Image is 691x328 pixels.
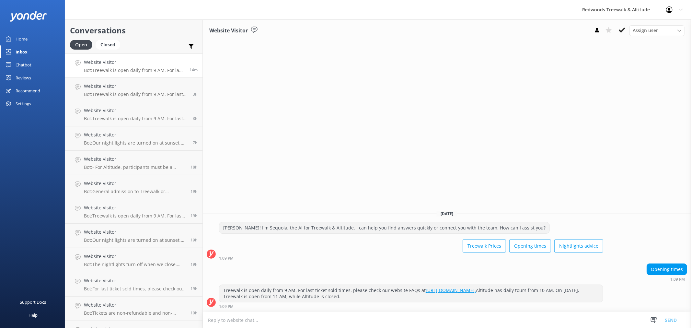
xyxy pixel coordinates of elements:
span: Sep 07 2025 01:09pm (UTC +12:00) Pacific/Auckland [190,67,198,73]
h4: Website Visitor [84,180,186,187]
span: Assign user [633,27,658,34]
a: Website VisitorBot:Tickets are non-refundable and non-transferable.19h [65,297,202,321]
div: Sep 07 2025 01:09pm (UTC +12:00) Pacific/Auckland [647,277,687,281]
p: Bot: Tickets are non-refundable and non-transferable. [84,310,186,316]
a: [URL][DOMAIN_NAME]. [426,287,476,293]
div: Closed [96,40,120,50]
h2: Conversations [70,24,198,37]
a: Website VisitorBot:Our night lights are turned on at sunset, and the night walk starts 20 minutes... [65,126,202,151]
div: Sep 07 2025 01:09pm (UTC +12:00) Pacific/Auckland [219,304,603,309]
button: Nightlights advice [554,240,603,252]
h4: Website Visitor [84,83,188,90]
p: Bot: Treewalk is open daily from 9 AM. For last ticket sold times, please check our website FAQs ... [84,213,186,219]
div: Inbox [16,45,28,58]
h4: Website Visitor [84,301,186,309]
h4: Website Visitor [84,107,188,114]
span: Sep 07 2025 09:38am (UTC +12:00) Pacific/Auckland [193,91,198,97]
span: Sep 07 2025 06:14am (UTC +12:00) Pacific/Auckland [193,140,198,146]
h4: Website Visitor [84,131,188,138]
a: Website VisitorBot:Treewalk is open daily from 9 AM. For last ticket sold times, please check our... [65,102,202,126]
h4: Website Visitor [84,204,186,211]
div: [PERSON_NAME]! I'm Sequoia, the AI for Treewalk & Altitude. I can help you find answers quickly o... [219,222,549,233]
span: Sep 06 2025 05:48pm (UTC +12:00) Pacific/Auckland [190,262,198,267]
strong: 1:09 PM [219,256,234,260]
a: Website VisitorBot:Our night lights are turned on at sunset, and the night walk starts 20 minutes... [65,224,202,248]
a: Open [70,41,96,48]
a: Website VisitorBot:For last ticket sold times, please check our website FAQs [URL][DOMAIN_NAME].19h [65,272,202,297]
a: Website VisitorBot:General admission to Treewalk or Nightlights is not free. Prices are $42 for a... [65,175,202,199]
p: Bot: Treewalk is open daily from 9 AM. For last ticket sold times, please check our website FAQs ... [84,67,185,73]
a: Website VisitorBot:The nightlights turn off when we close. You can find our closing hours at [DOM... [65,248,202,272]
a: Closed [96,41,123,48]
div: Sep 07 2025 01:09pm (UTC +12:00) Pacific/Auckland [219,256,603,260]
p: Bot: The nightlights turn off when we close. You can find our closing hours at [DOMAIN_NAME][URL]. [84,262,186,267]
a: Website VisitorBot:Treewalk is open daily from 9 AM. For last ticket sold times, please check our... [65,53,202,78]
strong: 1:09 PM [670,277,685,281]
span: Sep 06 2025 06:45pm (UTC +12:00) Pacific/Auckland [190,164,198,170]
div: Home [16,32,28,45]
span: Sep 06 2025 05:43pm (UTC +12:00) Pacific/Auckland [190,310,198,316]
div: Settings [16,97,31,110]
a: Website VisitorBot:Treewalk is open daily from 9 AM. For last ticket sold times, please check our... [65,78,202,102]
button: Opening times [509,240,551,252]
a: Website VisitorBot:- For Altitude, participants must be a minimum of 30 kg and a maximum of 120 k... [65,151,202,175]
h4: Website Visitor [84,277,186,284]
span: Sep 06 2025 05:45pm (UTC +12:00) Pacific/Auckland [190,286,198,291]
h4: Website Visitor [84,59,185,66]
span: Sep 06 2025 05:57pm (UTC +12:00) Pacific/Auckland [190,237,198,243]
h4: Website Visitor [84,253,186,260]
div: Opening times [647,264,687,275]
p: Bot: General admission to Treewalk or Nightlights is not free. Prices are $42 for adults (16 yrs+... [84,189,186,194]
span: Sep 06 2025 06:14pm (UTC +12:00) Pacific/Auckland [190,189,198,194]
p: Bot: - For Altitude, participants must be a minimum of 30 kg and a maximum of 120 kg. These are s... [84,164,186,170]
strong: 1:09 PM [219,305,234,309]
h4: Website Visitor [84,228,186,236]
p: Bot: For last ticket sold times, please check our website FAQs [URL][DOMAIN_NAME]. [84,286,186,292]
button: Treewalk Prices [463,240,506,252]
div: Reviews [16,71,31,84]
img: yonder-white-logo.png [10,11,47,22]
span: Sep 07 2025 09:29am (UTC +12:00) Pacific/Auckland [193,116,198,121]
a: Website VisitorBot:Treewalk is open daily from 9 AM. For last ticket sold times, please check our... [65,199,202,224]
div: Treewalk is open daily from 9 AM. For last ticket sold times, please check our website FAQs at Al... [219,285,603,302]
span: [DATE] [437,211,457,217]
div: Assign User [629,25,685,36]
div: Support Docs [20,296,46,309]
span: Sep 06 2025 06:13pm (UTC +12:00) Pacific/Auckland [190,213,198,218]
p: Bot: Our night lights are turned on at sunset, and the night walk starts 20 minutes thereafter. W... [84,237,186,243]
p: Bot: Treewalk is open daily from 9 AM. For last ticket sold times, please check our website FAQs ... [84,116,188,122]
p: Bot: Our night lights are turned on at sunset, and the night walk starts 20 minutes thereafter. W... [84,140,188,146]
div: Chatbot [16,58,31,71]
div: Help [29,309,38,322]
div: Recommend [16,84,40,97]
h4: Website Visitor [84,156,186,163]
div: Open [70,40,92,50]
p: Bot: Treewalk is open daily from 9 AM. For last ticket sold times, please check our website FAQs ... [84,91,188,97]
h3: Website Visitor [209,27,248,35]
